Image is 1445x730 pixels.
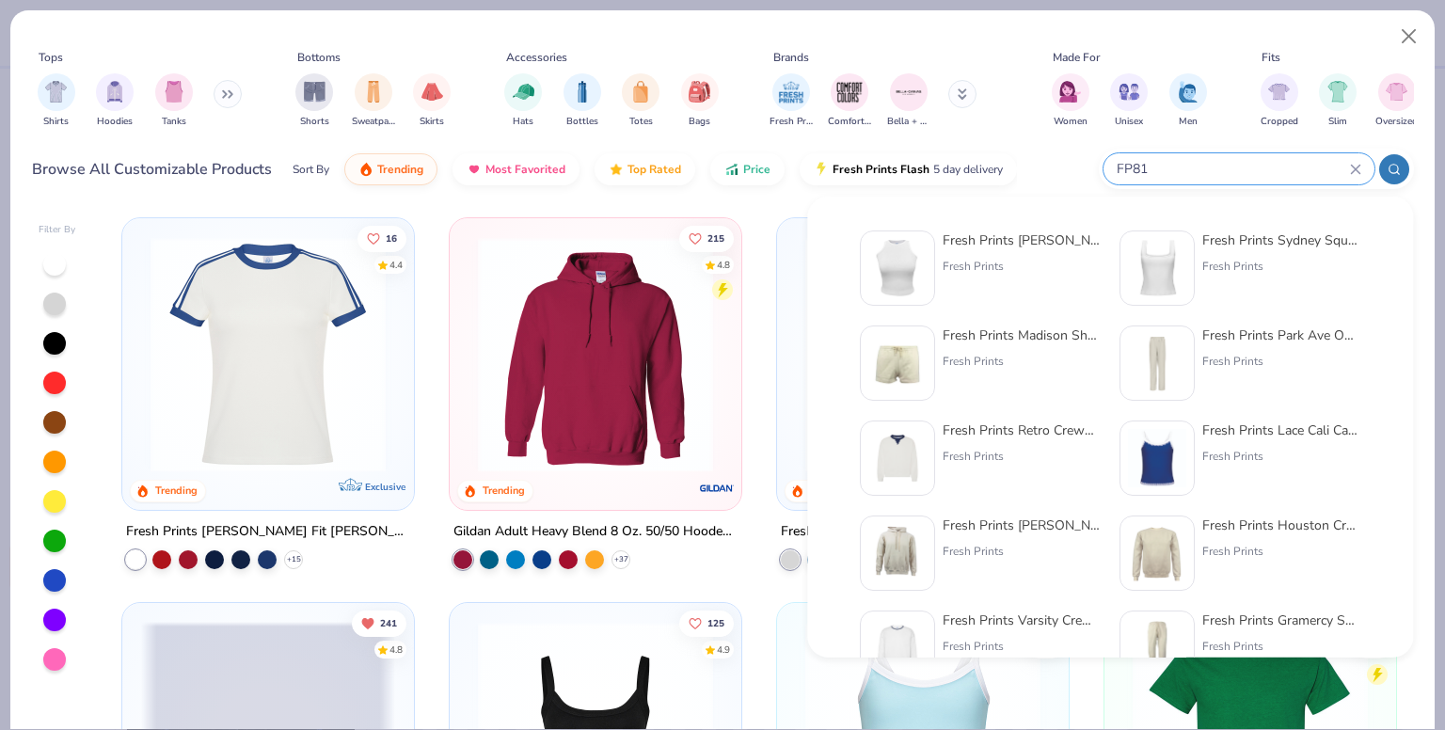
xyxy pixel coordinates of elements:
[1202,421,1360,440] div: Fresh Prints Lace Cali Camisole Top
[1059,81,1081,103] img: Women Image
[773,49,809,66] div: Brands
[1202,543,1360,560] div: Fresh Prints
[1052,73,1089,129] button: filter button
[363,81,384,103] img: Sweatpants Image
[868,619,927,677] img: 4d4398e1-a86f-4e3e-85fd-b9623566810e
[943,611,1101,630] div: Fresh Prints Varsity Crewneck
[155,73,193,129] div: filter for Tanks
[1202,353,1360,370] div: Fresh Prints
[895,78,923,106] img: Bella + Canvas Image
[707,233,724,243] span: 215
[1128,619,1186,677] img: af831d54-ce8e-4f35-888c-41887917e7ba
[943,258,1101,275] div: Fresh Prints
[770,73,813,129] button: filter button
[358,225,407,251] button: Like
[162,115,186,129] span: Tanks
[513,81,534,103] img: Hats Image
[564,73,601,129] div: filter for Bottles
[1054,115,1088,129] span: Women
[868,524,927,582] img: 4cba63b0-d7b1-4498-a49e-d83b35899c19
[943,353,1101,370] div: Fresh Prints
[1261,115,1298,129] span: Cropped
[1128,334,1186,392] img: 0ed6d0be-3a42-4fd2-9b2a-c5ffc757fdcf
[45,81,67,103] img: Shirts Image
[689,81,709,103] img: Bags Image
[609,162,624,177] img: TopRated.gif
[614,554,628,565] span: + 37
[1391,19,1427,55] button: Close
[681,73,719,129] div: filter for Bags
[887,73,930,129] button: filter button
[1053,49,1100,66] div: Made For
[622,73,659,129] button: filter button
[1319,73,1357,129] button: filter button
[1202,230,1360,250] div: Fresh Prints Sydney Square Neck Tank Top
[467,162,482,177] img: most_fav.gif
[352,115,395,129] span: Sweatpants
[377,162,423,177] span: Trending
[622,73,659,129] div: filter for Totes
[1128,524,1186,582] img: f8659b9a-ffcf-4c66-8fab-d697857cb3ac
[96,73,134,129] div: filter for Hoodies
[38,73,75,129] button: filter button
[381,618,398,627] span: 241
[1261,73,1298,129] button: filter button
[707,618,724,627] span: 125
[681,73,719,129] button: filter button
[352,73,395,129] div: filter for Sweatpants
[353,610,407,636] button: Unlike
[781,520,1065,544] div: Fresh Prints Denver Mock Neck Heavyweight Sweatshirt
[1386,81,1407,103] img: Oversized Image
[679,225,734,251] button: Like
[39,49,63,66] div: Tops
[390,258,404,272] div: 4.4
[1202,638,1360,655] div: Fresh Prints
[43,115,69,129] span: Shirts
[485,162,565,177] span: Most Favorited
[295,73,333,129] button: filter button
[1178,81,1199,103] img: Men Image
[689,115,710,129] span: Bags
[564,73,601,129] button: filter button
[365,481,405,493] span: Exclusive
[453,520,738,544] div: Gildan Adult Heavy Blend 8 Oz. 50/50 Hooded Sweatshirt
[1375,73,1418,129] button: filter button
[1202,516,1360,535] div: Fresh Prints Houston Crew
[1261,73,1298,129] div: filter for Cropped
[1110,73,1148,129] div: filter for Unisex
[943,230,1101,250] div: Fresh Prints [PERSON_NAME] Tank Top
[297,49,341,66] div: Bottoms
[698,469,736,507] img: Gildan logo
[32,158,272,181] div: Browse All Customizable Products
[743,162,770,177] span: Price
[421,81,443,103] img: Skirts Image
[1179,115,1198,129] span: Men
[1328,115,1347,129] span: Slim
[943,543,1101,560] div: Fresh Prints
[1052,73,1089,129] div: filter for Women
[141,237,395,472] img: e5540c4d-e74a-4e58-9a52-192fe86bec9f
[1202,448,1360,465] div: Fresh Prints
[717,258,730,272] div: 4.8
[468,237,722,472] img: 01756b78-01f6-4cc6-8d8a-3c30c1a0c8ac
[126,520,410,544] div: Fresh Prints [PERSON_NAME] Fit [PERSON_NAME] Shirt with Stripes
[800,153,1017,185] button: Fresh Prints Flash5 day delivery
[943,421,1101,440] div: Fresh Prints Retro Crewneck
[1128,239,1186,297] img: 94a2aa95-cd2b-4983-969b-ecd512716e9a
[770,115,813,129] span: Fresh Prints
[513,115,533,129] span: Hats
[504,73,542,129] div: filter for Hats
[1115,115,1143,129] span: Unisex
[796,237,1050,472] img: f5d85501-0dbb-4ee4-b115-c08fa3845d83
[828,73,871,129] div: filter for Comfort Colors
[344,153,437,185] button: Trending
[390,643,404,657] div: 4.8
[1169,73,1207,129] button: filter button
[710,153,785,185] button: Price
[413,73,451,129] div: filter for Skirts
[868,429,927,487] img: 3abb6cdb-110e-4e18-92a0-dbcd4e53f056
[96,73,134,129] button: filter button
[943,448,1101,465] div: Fresh Prints
[352,73,395,129] button: filter button
[828,115,871,129] span: Comfort Colors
